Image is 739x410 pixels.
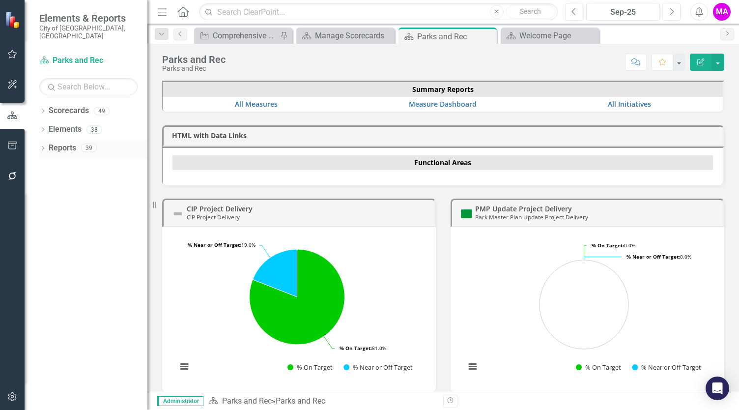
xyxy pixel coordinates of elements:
[409,99,477,109] a: Measure Dashboard
[315,29,392,42] div: Manage Scorecards
[592,242,624,249] tspan: % On Target:
[340,345,386,351] text: 81.0%
[157,396,203,406] span: Administrator
[713,3,731,21] button: MA
[39,78,138,95] input: Search Below...
[39,12,138,24] span: Elements & Reports
[475,213,588,221] small: Park Master Plan Update Project Delivery
[49,124,82,135] a: Elements
[162,65,226,72] div: Parks and Rec
[475,204,572,213] a: PMP Update Project Delivery
[626,253,691,260] text: 0.0%
[250,249,345,345] path: % On Target, 80.95238095.
[276,396,325,406] div: Parks and Rec
[94,107,110,115] div: 49
[706,377,729,400] div: Open Intercom Messenger
[299,29,392,42] a: Manage Scorecards
[162,54,226,65] div: Parks and Rec
[519,29,597,42] div: Welcome Page
[172,234,426,382] div: Chart. Highcharts interactive chart.
[208,396,436,407] div: »
[172,155,713,170] th: Functional Areas
[586,3,660,21] button: Sep-25
[506,5,555,19] button: Search
[576,363,621,372] button: Show % On Target
[460,208,472,220] img: On Target
[199,3,558,21] input: Search ClearPoint...
[49,105,89,117] a: Scorecards
[187,204,253,213] a: CIP Project Delivery
[81,144,97,152] div: 39
[39,24,138,40] small: City of [GEOGRAPHIC_DATA], [GEOGRAPHIC_DATA]
[503,29,597,42] a: Welcome Page
[608,99,651,109] a: All Initiatives
[163,82,723,97] th: Summary Reports
[177,360,191,374] button: View chart menu, Chart
[632,363,702,372] button: Show % Near or Off Target
[172,234,422,382] svg: Interactive chart
[39,55,138,66] a: Parks and Rec
[287,363,333,372] button: Show % On Target
[626,253,680,260] tspan: % Near or Off Target:
[197,29,278,42] a: Comprehensive Active CIP
[592,242,635,249] text: 0.0%
[417,30,494,43] div: Parks and Rec
[340,345,372,351] tspan: % On Target:
[172,208,184,220] img: Not Defined
[520,7,541,15] span: Search
[187,213,240,221] small: CIP Project Delivery
[590,6,656,18] div: Sep-25
[466,360,480,374] button: View chart menu, Chart
[188,241,241,248] tspan: % Near or Off Target:
[86,125,102,134] div: 38
[222,396,272,406] a: Parks and Rec
[49,143,76,154] a: Reports
[460,234,711,382] svg: Interactive chart
[235,99,278,109] a: All Measures
[5,11,22,28] img: ClearPoint Strategy
[213,29,278,42] div: Comprehensive Active CIP
[460,234,714,382] div: Chart. Highcharts interactive chart.
[343,363,413,372] button: Show % Near or Off Target
[253,249,297,297] path: % Near or Off Target, 19.04761905.
[172,132,718,139] h3: HTML with Data Links
[188,241,256,248] text: 19.0%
